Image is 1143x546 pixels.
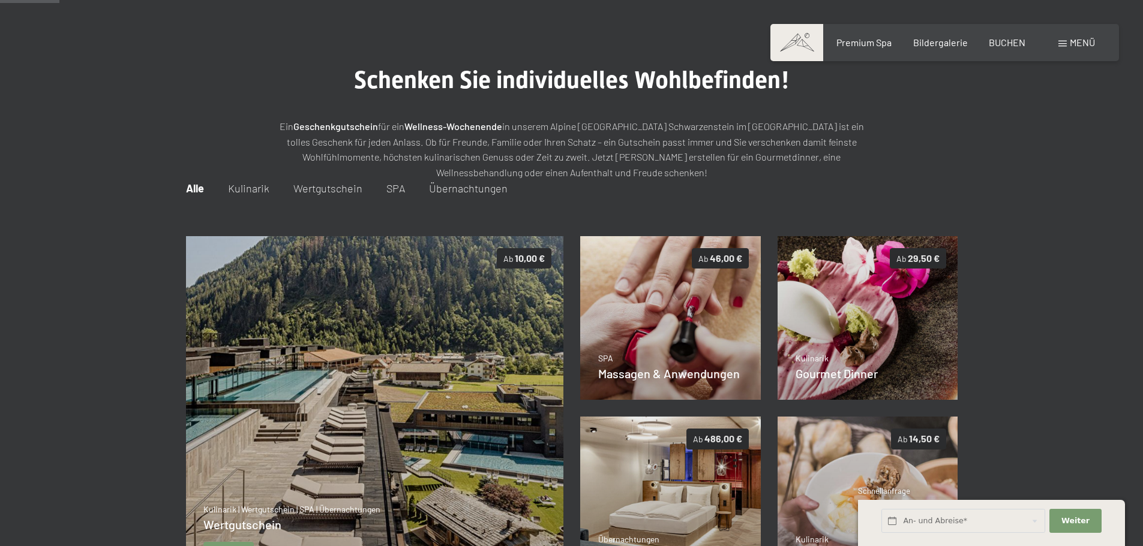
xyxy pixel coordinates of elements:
strong: Wellness-Wochenende [404,120,502,132]
button: Weiter [1049,509,1101,533]
a: Premium Spa [836,37,892,48]
strong: Geschenkgutschein [293,120,378,132]
span: Menü [1070,37,1095,48]
a: Bildergalerie [913,37,968,48]
span: Schnellanfrage [858,486,910,496]
p: Ein für ein in unserem Alpine [GEOGRAPHIC_DATA] Schwarzenstein im [GEOGRAPHIC_DATA] ist ein tolle... [272,119,872,180]
span: Schenken Sie individuelles Wohlbefinden! [354,66,790,94]
a: BUCHEN [989,37,1025,48]
span: Weiter [1061,515,1090,526]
